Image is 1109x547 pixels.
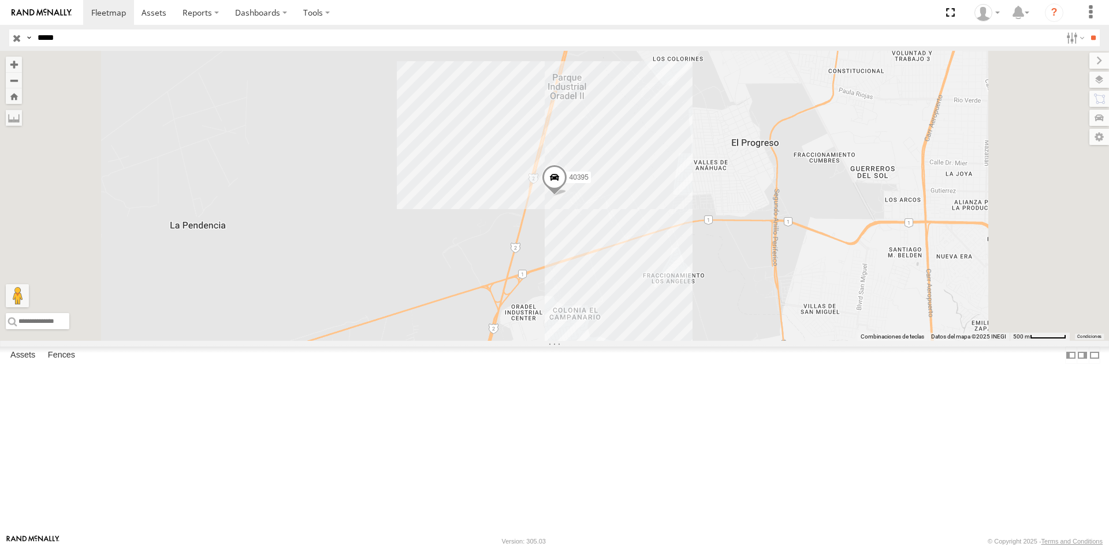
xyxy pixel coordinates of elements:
[1010,333,1070,341] button: Escala del mapa: 500 m por 59 píxeles
[12,9,72,17] img: rand-logo.svg
[6,535,59,547] a: Visit our Website
[1065,347,1077,363] label: Dock Summary Table to the Left
[42,347,81,363] label: Fences
[970,4,1004,21] div: Juan Lopez
[1062,29,1086,46] label: Search Filter Options
[1077,334,1101,339] a: Condiciones
[1013,333,1030,340] span: 500 m
[1041,538,1103,545] a: Terms and Conditions
[1089,347,1100,363] label: Hide Summary Table
[6,284,29,307] button: Arrastra el hombrecito naranja al mapa para abrir Street View
[6,110,22,126] label: Measure
[1077,347,1088,363] label: Dock Summary Table to the Right
[5,347,41,363] label: Assets
[1089,129,1109,145] label: Map Settings
[861,333,924,341] button: Combinaciones de teclas
[1045,3,1063,22] i: ?
[24,29,34,46] label: Search Query
[6,57,22,72] button: Zoom in
[502,538,546,545] div: Version: 305.03
[988,538,1103,545] div: © Copyright 2025 -
[6,88,22,104] button: Zoom Home
[931,333,1006,340] span: Datos del mapa ©2025 INEGI
[6,72,22,88] button: Zoom out
[570,173,589,181] span: 40395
